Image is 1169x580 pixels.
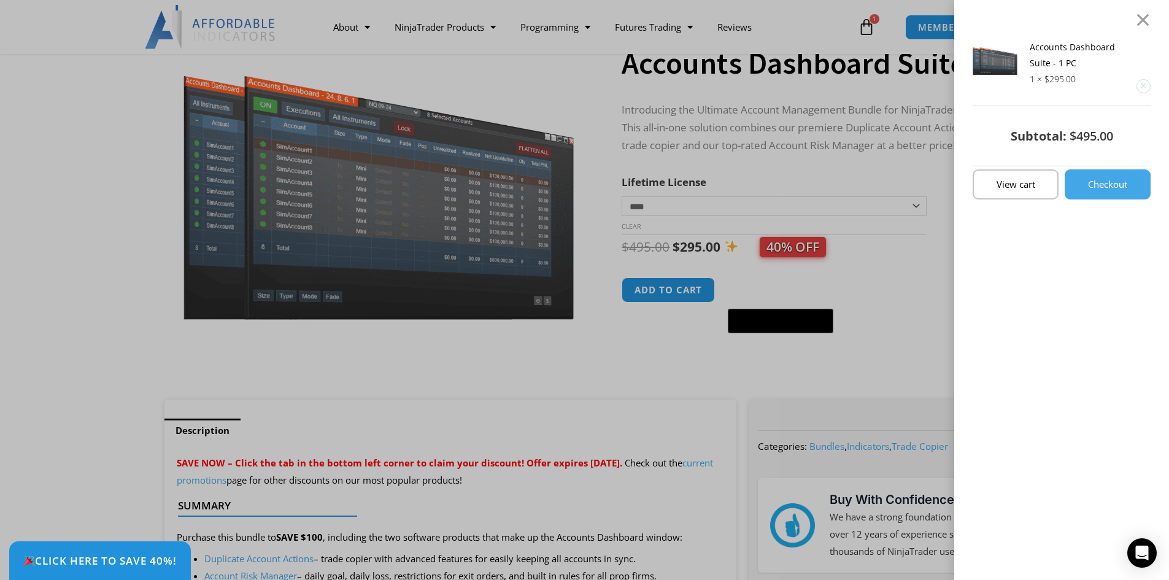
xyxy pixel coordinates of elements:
[1044,73,1076,85] bdi: 295.00
[1070,128,1113,144] bdi: 495.00
[1030,73,1042,85] span: 1 ×
[24,555,34,566] img: 🎉
[1127,538,1157,568] div: Open Intercom Messenger
[1030,41,1115,69] a: Accounts Dashboard Suite - 1 PC
[973,39,1017,75] img: Screenshot 2024-08-26 155710eeeee | Affordable Indicators – NinjaTrader
[1044,73,1049,85] span: $
[1065,169,1151,199] a: Checkout
[1088,180,1127,189] span: Checkout
[728,309,833,333] button: Buy with GPay
[1011,128,1067,144] strong: Subtotal:
[9,541,191,580] a: 🎉Click Here to save 40%!
[997,180,1035,189] span: View cart
[1070,128,1076,144] span: $
[23,555,177,566] span: Click Here to save 40%!
[973,169,1059,199] a: View cart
